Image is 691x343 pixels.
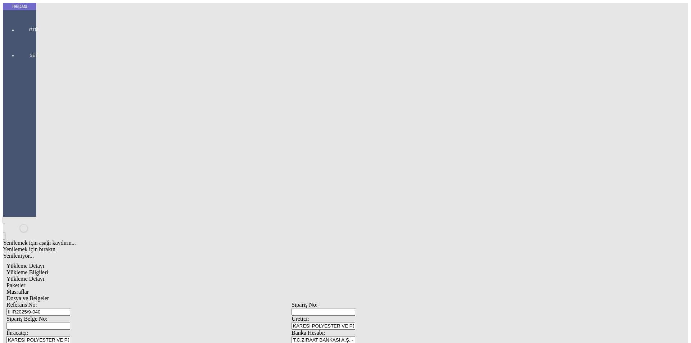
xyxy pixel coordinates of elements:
span: İhracatçı: [6,330,28,336]
span: Dosya ve Belgeler [6,295,49,301]
span: Sipariş No: [292,302,317,308]
span: SET [23,53,45,58]
span: Sipariş Belge No: [6,316,48,322]
span: Masraflar [6,289,29,295]
span: Yükleme Bilgileri [6,269,48,275]
span: Banka Hesabı: [292,330,325,336]
div: Yenilemek için aşağı kaydırın... [3,240,580,246]
span: Paketler [6,282,25,288]
div: Yenilemek için bırakın [3,246,580,253]
span: Yükleme Detayı [6,276,44,282]
span: Referans No: [6,302,37,308]
span: GTM [23,27,45,33]
div: TekData [3,4,36,9]
span: Yükleme Detayı [6,263,44,269]
span: Üretici: [292,316,309,322]
div: Yenileniyor... [3,253,580,259]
